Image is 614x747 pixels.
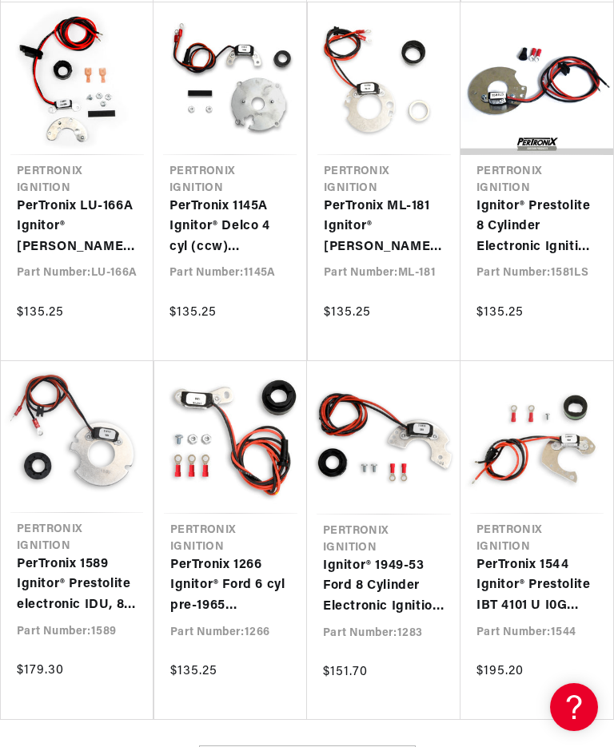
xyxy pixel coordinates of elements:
[476,197,597,258] a: Ignitor® Prestolite 8 Cylinder Electronic Ignition Conversion Kit
[476,555,597,617] a: PerTronix 1544 Ignitor® Prestolite IBT 4101 U I0G Electronic Ignition Conversion Kit
[323,556,445,618] a: Ignitor® 1949-53 Ford 8 Cylinder Electronic Ignition Conversion Kit
[17,197,138,258] a: PerTronix LU-166A Ignitor® [PERSON_NAME] 6 cyl detachable Electronic Ignition Conversion Kit
[170,555,291,617] a: PerTronix 1266 Ignitor® Ford 6 cyl pre-1965 Electronic Ignition Conversion Kit
[324,197,445,258] a: PerTronix ML-181 Ignitor® [PERSON_NAME] 8 cyl Electronic Ignition Conversion Kit
[17,554,137,616] a: PerTronix 1589 Ignitor® Prestolite electronic IDU, 8 cyl Electronic Ignition Conversion Kit
[169,197,290,258] a: PerTronix 1145A Ignitor® Delco 4 cyl (ccw) Electronic Ignition Conversion Kit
